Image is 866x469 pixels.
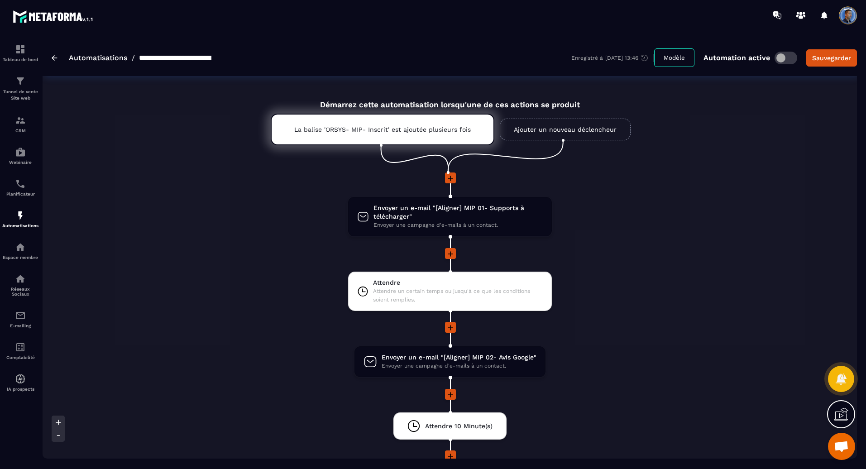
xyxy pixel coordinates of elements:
[2,128,38,133] p: CRM
[2,89,38,101] p: Tunnel de vente Site web
[2,335,38,367] a: accountantaccountantComptabilité
[812,53,851,62] div: Sauvegarder
[294,126,471,133] p: La balise 'ORSYS- MIP- Inscrit' est ajoutée plusieurs fois
[2,140,38,172] a: automationsautomationsWebinaire
[15,44,26,55] img: formation
[15,342,26,353] img: accountant
[69,53,127,62] a: Automatisations
[500,119,631,140] a: Ajouter un nouveau déclencheur
[703,53,770,62] p: Automation active
[571,54,654,62] div: Enregistré à
[15,273,26,284] img: social-network
[15,147,26,158] img: automations
[2,191,38,196] p: Planificateur
[2,355,38,360] p: Comptabilité
[2,267,38,303] a: social-networksocial-networkRéseaux Sociaux
[806,49,857,67] button: Sauvegarder
[15,210,26,221] img: automations
[2,255,38,260] p: Espace membre
[2,160,38,165] p: Webinaire
[2,172,38,203] a: schedulerschedulerPlanificateur
[15,178,26,189] img: scheduler
[2,323,38,328] p: E-mailing
[15,373,26,384] img: automations
[373,204,542,221] span: Envoyer un e-mail "[Aligner] MIP 01- Supports à télécharger"
[373,278,543,287] span: Attendre
[2,223,38,228] p: Automatisations
[2,203,38,235] a: automationsautomationsAutomatisations
[828,433,855,460] div: Ouvrir le chat
[2,69,38,108] a: formationformationTunnel de vente Site web
[2,108,38,140] a: formationformationCRM
[2,303,38,335] a: emailemailE-mailing
[382,362,536,370] span: Envoyer une campagne d'e-mails à un contact.
[373,287,543,304] span: Attendre un certain temps ou jusqu'à ce que les conditions soient remplies.
[382,353,536,362] span: Envoyer un e-mail "[Aligner] MIP 02- Avis Google"
[2,287,38,297] p: Réseaux Sociaux
[15,115,26,126] img: formation
[2,57,38,62] p: Tableau de bord
[373,221,542,230] span: Envoyer une campagne d'e-mails à un contact.
[248,90,651,109] div: Démarrez cette automatisation lorsqu'une de ces actions se produit
[13,8,94,24] img: logo
[2,387,38,392] p: IA prospects
[15,76,26,86] img: formation
[52,55,57,61] img: arrow
[132,53,135,62] span: /
[2,37,38,69] a: formationformationTableau de bord
[15,242,26,253] img: automations
[654,48,694,67] button: Modèle
[15,310,26,321] img: email
[2,235,38,267] a: automationsautomationsEspace membre
[605,55,638,61] p: [DATE] 13:46
[425,422,493,431] span: Attendre 10 Minute(s)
